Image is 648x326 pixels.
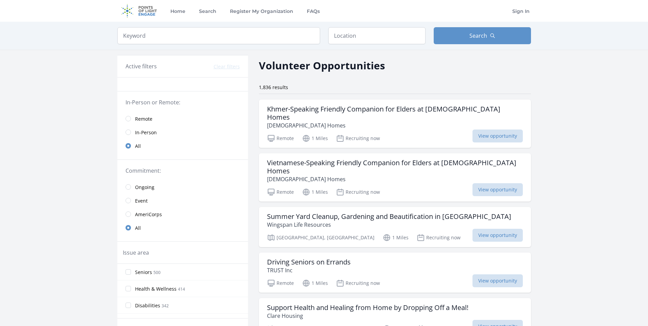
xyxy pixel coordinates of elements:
h3: Support Health and Healing from Home by Dropping Off a Meal! [267,304,468,312]
h2: Volunteer Opportunities [259,58,385,73]
p: Clare Housing [267,312,468,320]
p: Wingspan Life Resources [267,221,511,229]
a: Khmer-Speaking Friendly Companion for Elders at [DEMOGRAPHIC_DATA] Homes [DEMOGRAPHIC_DATA] Homes... [259,100,531,148]
input: Health & Wellness 414 [126,286,131,291]
a: All [117,221,248,235]
p: Recruiting now [336,188,380,196]
span: Disabilities [135,302,160,309]
a: Summer Yard Cleanup, Gardening and Beautification in [GEOGRAPHIC_DATA] Wingspan Life Resources [G... [259,207,531,247]
span: Search [469,32,487,40]
legend: In-Person or Remote: [126,98,240,106]
p: Remote [267,134,294,142]
p: Recruiting now [417,234,461,242]
a: Driving Seniors on Errands TRUST Inc Remote 1 Miles Recruiting now View opportunity [259,253,531,293]
span: View opportunity [472,229,523,242]
a: AmeriCorps [117,207,248,221]
span: 342 [162,303,169,309]
p: Recruiting now [336,134,380,142]
a: Ongoing [117,180,248,194]
span: Seniors [135,269,152,276]
span: 414 [178,286,185,292]
span: Health & Wellness [135,286,177,292]
p: Remote [267,279,294,287]
span: View opportunity [472,274,523,287]
a: Remote [117,112,248,125]
span: Ongoing [135,184,154,191]
button: Clear filters [214,63,240,70]
p: [GEOGRAPHIC_DATA], [GEOGRAPHIC_DATA] [267,234,375,242]
h3: Vietnamese-Speaking Friendly Companion for Elders at [DEMOGRAPHIC_DATA] Homes [267,159,523,175]
input: Seniors 500 [126,269,131,275]
button: Search [434,27,531,44]
a: Event [117,194,248,207]
p: Remote [267,188,294,196]
a: All [117,139,248,153]
span: 1,836 results [259,84,288,90]
p: 1 Miles [302,188,328,196]
input: Disabilities 342 [126,303,131,308]
legend: Commitment: [126,167,240,175]
p: 1 Miles [302,279,328,287]
p: Recruiting now [336,279,380,287]
a: In-Person [117,125,248,139]
a: Vietnamese-Speaking Friendly Companion for Elders at [DEMOGRAPHIC_DATA] Homes [DEMOGRAPHIC_DATA] ... [259,153,531,202]
span: AmeriCorps [135,211,162,218]
span: View opportunity [472,130,523,142]
p: 1 Miles [383,234,409,242]
span: View opportunity [472,183,523,196]
legend: Issue area [123,248,149,257]
p: 1 Miles [302,134,328,142]
h3: Summer Yard Cleanup, Gardening and Beautification in [GEOGRAPHIC_DATA] [267,212,511,221]
p: TRUST Inc [267,266,351,274]
h3: Khmer-Speaking Friendly Companion for Elders at [DEMOGRAPHIC_DATA] Homes [267,105,523,121]
p: [DEMOGRAPHIC_DATA] Homes [267,175,523,183]
span: All [135,143,141,150]
span: In-Person [135,129,157,136]
span: 500 [153,270,161,275]
input: Location [328,27,426,44]
input: Keyword [117,27,320,44]
h3: Driving Seniors on Errands [267,258,351,266]
span: Remote [135,116,152,122]
p: [DEMOGRAPHIC_DATA] Homes [267,121,523,130]
h3: Active filters [126,62,157,70]
span: Event [135,198,148,204]
span: All [135,225,141,231]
